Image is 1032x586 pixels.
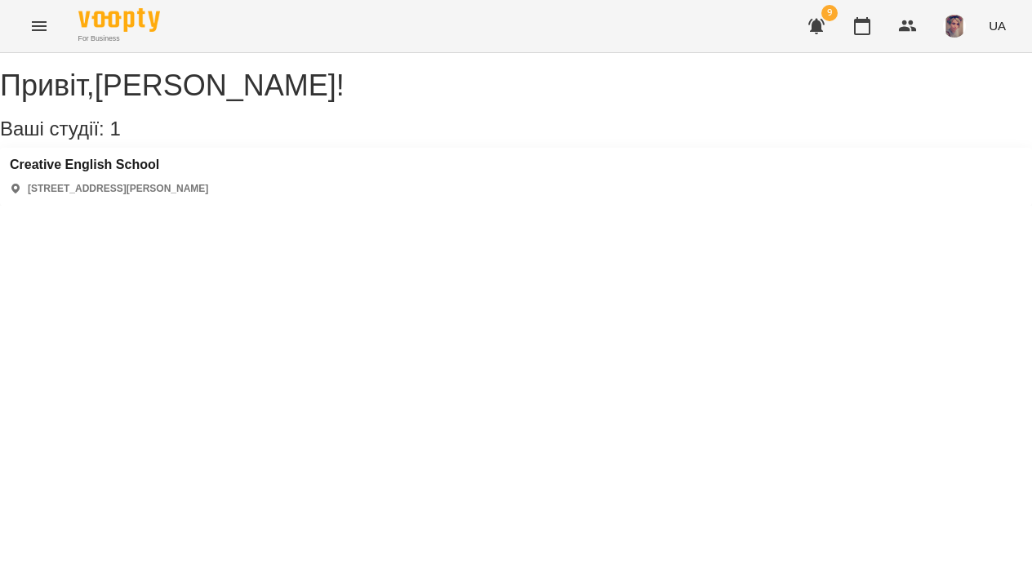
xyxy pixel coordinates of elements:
[10,158,208,172] a: Creative English School
[28,182,208,196] p: [STREET_ADDRESS][PERSON_NAME]
[943,15,966,38] img: a483dbc009e58a97c0d94edca9b492ff.jpg
[78,33,160,44] span: For Business
[78,8,160,32] img: Voopty Logo
[821,5,838,21] span: 9
[109,118,120,140] span: 1
[20,7,59,46] button: Menu
[989,17,1006,34] span: UA
[982,11,1012,41] button: UA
